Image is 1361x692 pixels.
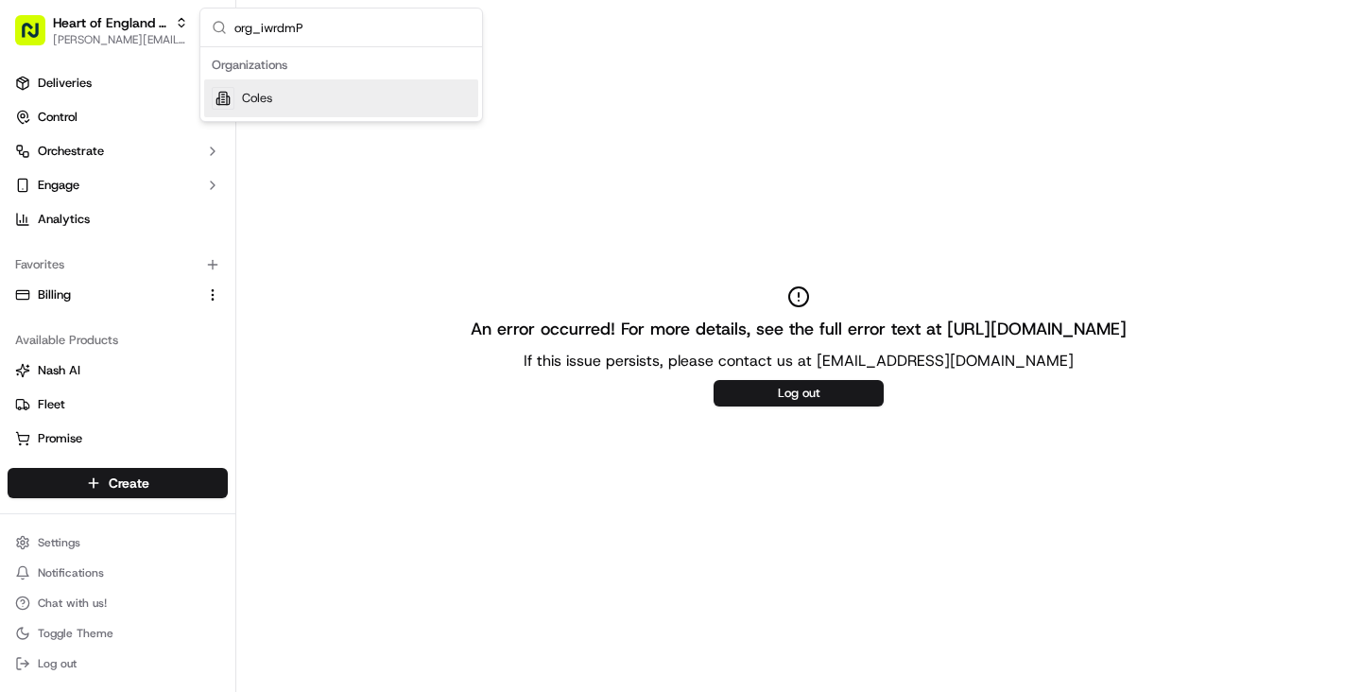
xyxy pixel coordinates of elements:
button: Toggle Theme [8,620,228,647]
span: Orchestrate [38,143,104,160]
button: Promise [8,424,228,454]
span: Promise [38,430,82,447]
button: Settings [8,529,228,556]
a: Promise [15,430,220,447]
button: Create [8,468,228,498]
button: Orchestrate [8,136,228,166]
span: Knowledge Base [38,274,145,293]
span: Notifications [38,565,104,580]
a: Billing [15,286,198,303]
a: 📗Knowledge Base [11,267,152,301]
button: [PERSON_NAME][EMAIL_ADDRESS][DOMAIN_NAME] [53,32,188,47]
input: Search... [234,9,471,46]
span: Toggle Theme [38,626,113,641]
span: Analytics [38,211,90,228]
span: Engage [38,177,79,194]
span: Control [38,109,78,126]
a: 💻API Documentation [152,267,311,301]
img: Nash [19,19,57,57]
div: 📗 [19,276,34,291]
button: Nash AI [8,355,228,386]
a: Analytics [8,204,228,234]
button: Chat with us! [8,590,228,616]
button: Control [8,102,228,132]
button: Notifications [8,560,228,586]
a: Powered byPylon [133,320,229,335]
span: Coles [242,90,272,107]
span: Billing [38,286,71,303]
button: Fleet [8,389,228,420]
span: Chat with us! [38,596,107,611]
input: Got a question? Start typing here... [49,122,340,142]
a: Nash AI [15,362,220,379]
div: Suggestions [200,47,482,121]
button: Billing [8,280,228,310]
span: Nash AI [38,362,80,379]
span: Pylon [188,320,229,335]
button: Start new chat [321,186,344,209]
span: Log out [38,656,77,671]
img: 1736555255976-a54dd68f-1ca7-489b-9aae-adbdc363a1c4 [19,181,53,215]
a: Deliveries [8,68,228,98]
div: Start new chat [64,181,310,199]
div: Available Products [8,325,228,355]
p: Welcome 👋 [19,76,344,106]
div: 💻 [160,276,175,291]
button: Log out [8,650,228,677]
button: Heart of England - Barwell [53,13,167,32]
div: Favorites [8,250,228,280]
button: Log out [714,380,884,407]
button: Engage [8,170,228,200]
a: Fleet [15,396,220,413]
span: Create [109,474,149,493]
span: Settings [38,535,80,550]
span: Fleet [38,396,65,413]
div: Organizations [204,51,478,79]
p: If this issue persists, please contact us at [EMAIL_ADDRESS][DOMAIN_NAME] [524,350,1074,372]
h2: An error occurred! For more details, see the full error text at [URL][DOMAIN_NAME] [471,316,1127,342]
button: Heart of England - Barwell[PERSON_NAME][EMAIL_ADDRESS][DOMAIN_NAME] [8,8,196,53]
span: API Documentation [179,274,303,293]
span: Deliveries [38,75,92,92]
div: We're available if you need us! [64,199,239,215]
